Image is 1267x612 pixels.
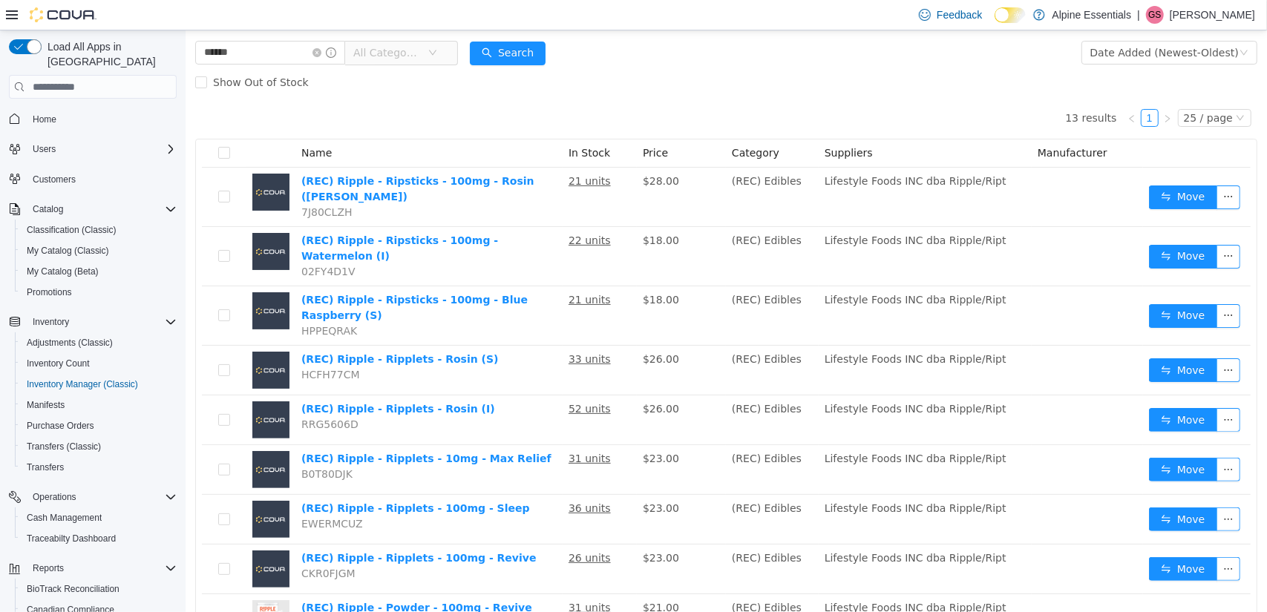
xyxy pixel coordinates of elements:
button: Traceabilty Dashboard [15,528,183,549]
a: (REC) Ripple - Ripplets - Rosin (S) [116,323,313,335]
img: (REC) Ripple - Ripplets - Rosin (S) placeholder [67,321,104,358]
span: $28.00 [457,145,494,157]
p: Alpine Essentials [1052,6,1132,24]
span: Catalog [27,200,177,218]
span: $18.00 [457,263,494,275]
span: GS [1148,6,1161,24]
span: Dark Mode [995,23,995,24]
button: Inventory Count [15,353,183,374]
button: Transfers (Classic) [15,436,183,457]
a: Inventory Manager (Classic) [21,375,144,393]
a: Purchase Orders [21,417,100,435]
div: Date Added (Newest-Oldest) [905,11,1053,33]
button: Catalog [3,199,183,220]
span: Catalog [33,203,63,215]
span: Operations [33,491,76,503]
button: Home [3,108,183,129]
button: Users [3,139,183,159]
span: B0T80DJK [116,438,167,450]
span: Inventory Count [27,358,90,369]
a: Adjustments (Classic) [21,334,119,352]
td: (REC) Edibles [540,137,633,197]
span: $23.00 [457,472,494,484]
span: $26.00 [457,372,494,384]
td: (REC) Edibles [540,256,633,315]
a: (REC) Ripple - Ripsticks - 100mg - Blue Raspberry (S) [116,263,342,291]
a: Cash Management [21,509,108,527]
span: Lifestyle Foods INC dba Ripple/Ript [639,571,821,583]
span: All Categories [168,15,235,30]
span: My Catalog (Classic) [21,242,177,260]
span: Transfers [21,458,177,476]
p: | [1137,6,1140,24]
span: Inventory Count [21,355,177,372]
u: 22 units [383,204,425,216]
td: (REC) Edibles [540,315,633,365]
span: My Catalog (Beta) [27,266,99,277]
span: Price [457,116,482,128]
img: (REC) Ripple - Ripsticks - 100mg - Rosin (Dulce De Uva) placeholder [67,143,104,180]
span: Suppliers [639,116,687,128]
span: Manifests [27,399,65,411]
span: Home [27,109,177,128]
button: Operations [3,487,183,507]
a: Traceabilty Dashboard [21,530,122,547]
button: icon: swapMove [963,527,1032,550]
span: Cash Management [21,509,177,527]
i: icon: left [942,84,951,93]
span: RRG5606D [116,388,173,400]
span: Show Out of Stock [22,46,129,58]
span: Adjustments (Classic) [21,334,177,352]
button: Inventory Manager (Classic) [15,374,183,395]
i: icon: info-circle [140,17,151,27]
span: EWERMCUZ [116,487,177,499]
span: Users [27,140,177,158]
button: icon: ellipsis [1031,477,1055,501]
button: Cash Management [15,507,183,528]
button: Adjustments (Classic) [15,332,183,353]
span: Transfers [27,461,64,473]
span: Home [33,113,56,125]
a: (REC) Ripple - Ripplets - Rosin (I) [116,372,310,384]
span: Inventory [33,316,69,328]
img: (REC) Ripple - Ripsticks - 100mg - Blue Raspberry (S) placeholder [67,262,104,299]
u: 26 units [383,521,425,533]
u: 33 units [383,323,425,335]
u: 31 units [383,571,425,583]
img: (REC) Ripple - Ripplets - Rosin (I) placeholder [67,371,104,408]
span: $26.00 [457,323,494,335]
li: 13 results [880,79,931,96]
span: Customers [33,174,76,185]
a: Transfers (Classic) [21,438,107,455]
button: icon: ellipsis [1031,427,1055,451]
button: My Catalog (Classic) [15,240,183,261]
span: BioTrack Reconciliation [27,583,120,595]
button: icon: swapMove [963,155,1032,179]
i: icon: down [243,18,252,28]
span: Manifests [21,396,177,414]
button: icon: ellipsis [1031,527,1055,550]
td: (REC) Edibles [540,197,633,256]
span: 02FY4D1V [116,235,170,247]
button: icon: ellipsis [1031,155,1055,179]
span: Reports [27,559,177,577]
button: Customers [3,168,183,190]
span: Traceabilty Dashboard [27,533,116,544]
td: (REC) Edibles [540,514,633,564]
a: Manifests [21,396,71,414]
td: (REC) Edibles [540,365,633,415]
button: Reports [27,559,70,577]
span: My Catalog (Beta) [21,263,177,280]
div: 25 / page [998,79,1047,96]
span: BioTrack Reconciliation [21,580,177,598]
button: icon: searchSearch [284,11,360,35]
u: 31 units [383,422,425,434]
a: Inventory Count [21,355,96,372]
td: (REC) Edibles [540,415,633,464]
span: HPPEQRAK [116,295,171,306]
div: George Sweet [1146,6,1164,24]
span: Inventory Manager (Classic) [27,378,138,390]
span: CKR0FJGM [116,537,170,549]
input: Dark Mode [995,7,1026,23]
a: Transfers [21,458,70,476]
